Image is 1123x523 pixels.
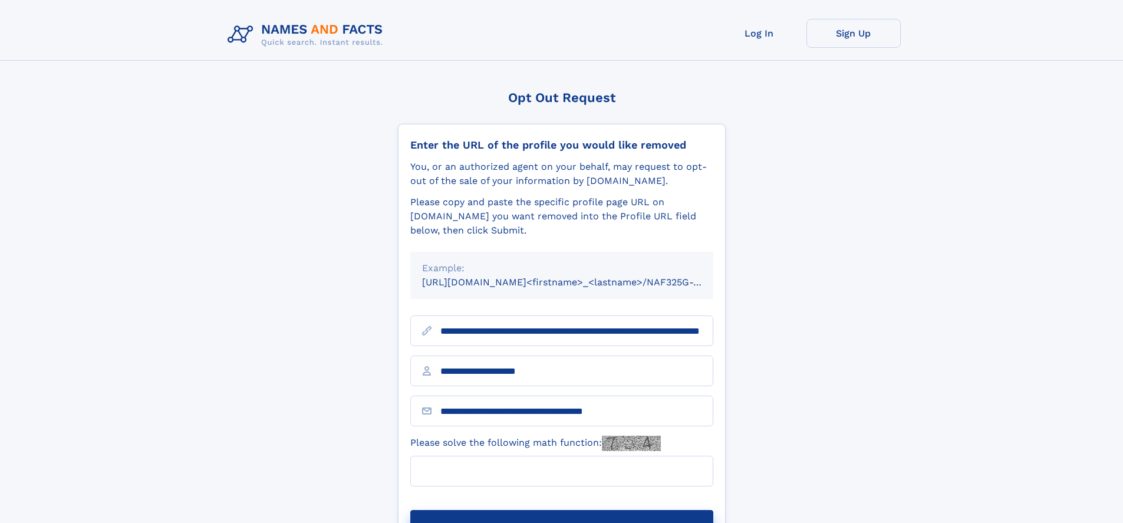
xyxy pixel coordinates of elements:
div: You, or an authorized agent on your behalf, may request to opt-out of the sale of your informatio... [410,160,713,188]
div: Opt Out Request [398,90,726,105]
div: Please copy and paste the specific profile page URL on [DOMAIN_NAME] you want removed into the Pr... [410,195,713,238]
label: Please solve the following math function: [410,436,661,451]
a: Sign Up [806,19,901,48]
div: Example: [422,261,702,275]
a: Log In [712,19,806,48]
img: Logo Names and Facts [223,19,393,51]
div: Enter the URL of the profile you would like removed [410,139,713,152]
small: [URL][DOMAIN_NAME]<firstname>_<lastname>/NAF325G-xxxxxxxx [422,277,736,288]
